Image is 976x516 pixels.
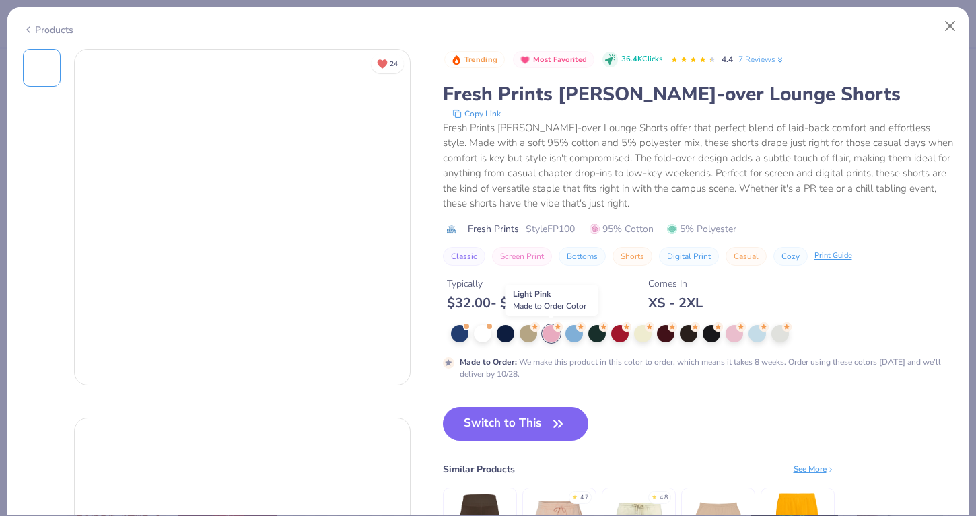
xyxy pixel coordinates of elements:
[670,49,716,71] div: 4.4 Stars
[468,222,519,236] span: Fresh Prints
[613,247,652,266] button: Shorts
[451,54,462,65] img: Trending sort
[722,54,733,65] span: 4.4
[443,224,461,235] img: brand logo
[652,493,657,499] div: ★
[390,61,398,67] span: 24
[492,247,552,266] button: Screen Print
[444,51,505,69] button: Badge Button
[738,53,785,65] a: 7 Reviews
[443,247,485,266] button: Classic
[443,462,515,476] div: Similar Products
[648,277,703,291] div: Comes In
[23,23,73,37] div: Products
[590,222,654,236] span: 95% Cotton
[667,222,736,236] span: 5% Polyester
[559,247,606,266] button: Bottoms
[580,493,588,503] div: 4.7
[443,81,954,107] div: Fresh Prints [PERSON_NAME]-over Lounge Shorts
[506,285,598,316] div: Light Pink
[447,295,557,311] div: $ 32.00 - $ 41.00
[464,56,497,63] span: Trending
[660,493,668,503] div: 4.8
[526,222,575,236] span: Style FP100
[460,357,517,367] strong: Made to Order :
[659,247,719,266] button: Digital Print
[533,56,587,63] span: Most Favorited
[621,54,662,65] span: 36.4K Clicks
[726,247,767,266] button: Casual
[447,277,557,291] div: Typically
[371,54,404,73] button: Unlike
[814,250,852,262] div: Print Guide
[443,407,589,441] button: Switch to This
[448,107,505,120] button: copy to clipboard
[513,51,594,69] button: Badge Button
[443,120,954,211] div: Fresh Prints [PERSON_NAME]-over Lounge Shorts offer that perfect blend of laid-back comfort and e...
[572,493,578,499] div: ★
[460,356,954,380] div: We make this product in this color to order, which means it takes 8 weeks. Order using these colo...
[520,54,530,65] img: Most Favorited sort
[513,301,586,311] span: Made to Order Color
[773,247,808,266] button: Cozy
[648,295,703,311] div: XS - 2XL
[938,13,963,39] button: Close
[794,463,835,475] div: See More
